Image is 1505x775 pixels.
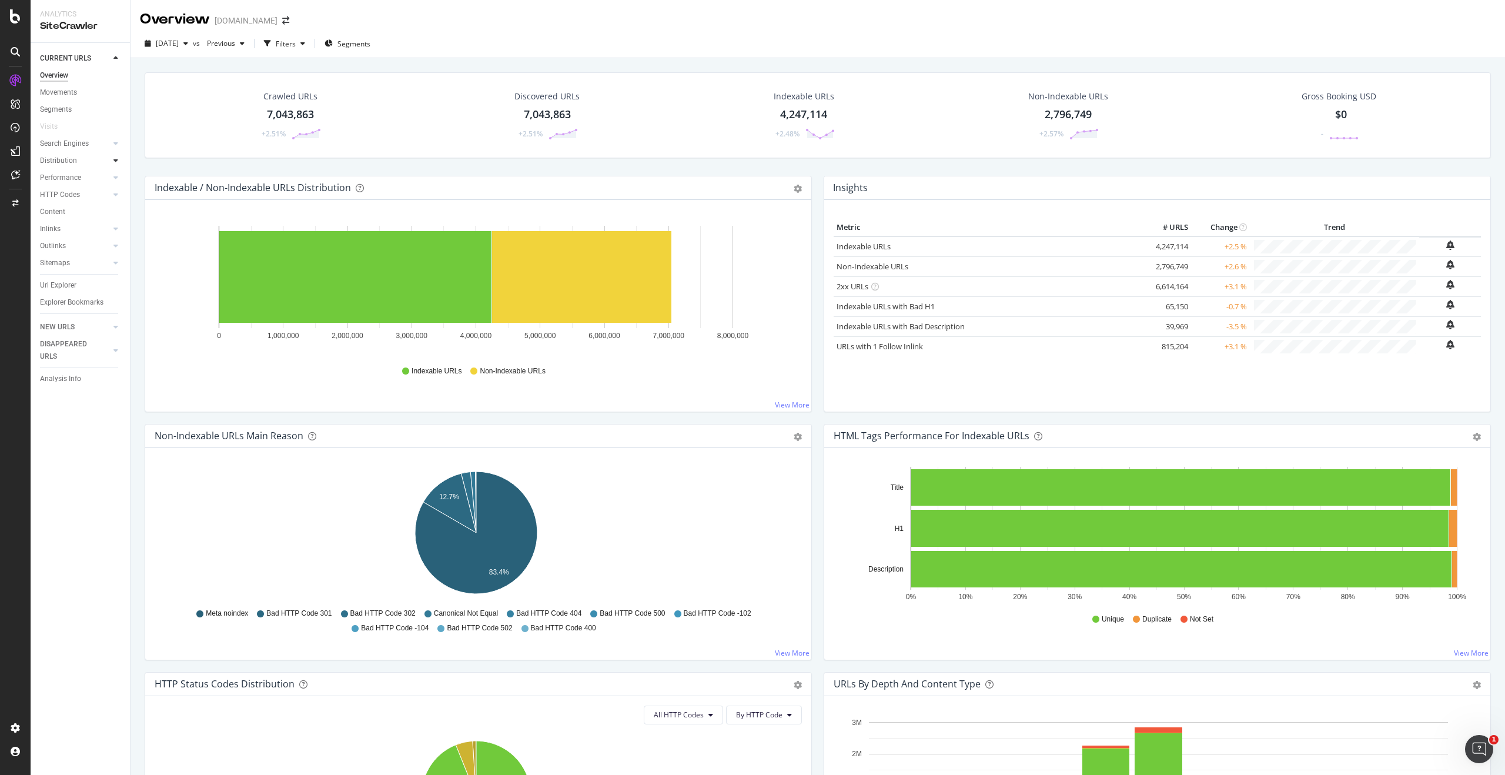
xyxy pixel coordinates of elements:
[1122,593,1136,601] text: 40%
[40,138,110,150] a: Search Engines
[1446,280,1454,289] div: bell-plus
[40,189,80,201] div: HTTP Codes
[1191,256,1250,276] td: +2.6 %
[654,710,704,720] span: All HTTP Codes
[1013,593,1027,601] text: 20%
[852,750,862,758] text: 2M
[155,219,798,355] svg: A chart.
[644,706,723,724] button: All HTTP Codes
[1446,340,1454,349] div: bell-plus
[1473,681,1481,689] div: gear
[434,609,498,619] span: Canonical Not Equal
[193,38,202,48] span: vs
[267,332,299,340] text: 1,000,000
[439,493,459,501] text: 12.7%
[217,332,221,340] text: 0
[337,39,370,49] span: Segments
[40,206,65,218] div: Content
[40,257,70,269] div: Sitemaps
[40,240,66,252] div: Outlinks
[794,433,802,441] div: gear
[40,103,122,116] a: Segments
[40,138,89,150] div: Search Engines
[837,241,891,252] a: Indexable URLs
[1302,91,1376,102] span: Gross Booking USD
[40,121,69,133] a: Visits
[1286,593,1300,601] text: 70%
[40,189,110,201] a: HTTP Codes
[155,678,295,690] div: HTTP Status Codes Distribution
[1473,433,1481,441] div: gear
[1144,236,1191,257] td: 4,247,114
[958,593,972,601] text: 10%
[1446,240,1454,250] div: bell-plus
[1191,219,1250,236] th: Change
[1144,219,1191,236] th: # URLS
[834,467,1477,603] svg: A chart.
[736,710,782,720] span: By HTTP Code
[267,107,314,122] div: 7,043,863
[202,38,235,48] span: Previous
[891,483,904,492] text: Title
[1321,129,1323,139] div: -
[155,182,351,193] div: Indexable / Non-Indexable URLs Distribution
[1191,336,1250,356] td: +3.1 %
[263,91,317,102] div: Crawled URLs
[1489,735,1499,744] span: 1
[489,568,509,576] text: 83.4%
[40,296,122,309] a: Explorer Bookmarks
[332,332,363,340] text: 2,000,000
[516,609,581,619] span: Bad HTTP Code 404
[794,681,802,689] div: gear
[361,623,429,633] span: Bad HTTP Code -104
[206,609,248,619] span: Meta noindex
[40,69,122,82] a: Overview
[1448,593,1466,601] text: 100%
[775,129,800,139] div: +2.48%
[1191,236,1250,257] td: +2.5 %
[895,525,904,533] text: H1
[1396,593,1410,601] text: 90%
[202,34,249,53] button: Previous
[780,107,827,122] div: 4,247,114
[833,180,868,196] h4: Insights
[40,373,81,385] div: Analysis Info
[40,338,99,363] div: DISAPPEARED URLS
[1144,276,1191,296] td: 6,614,164
[868,565,904,573] text: Description
[155,467,798,603] svg: A chart.
[40,69,68,82] div: Overview
[40,172,81,184] div: Performance
[40,206,122,218] a: Content
[320,34,375,53] button: Segments
[155,430,303,442] div: Non-Indexable URLs Main Reason
[524,107,571,122] div: 7,043,863
[1465,735,1493,763] iframe: Intercom live chat
[588,332,620,340] text: 6,000,000
[40,86,77,99] div: Movements
[140,9,210,29] div: Overview
[396,332,428,340] text: 3,000,000
[40,155,110,167] a: Distribution
[837,301,935,312] a: Indexable URLs with Bad H1
[156,38,179,48] span: 2025 Aug. 1st
[834,219,1144,236] th: Metric
[40,338,110,363] a: DISAPPEARED URLS
[775,648,810,658] a: View More
[40,86,122,99] a: Movements
[276,39,296,49] div: Filters
[775,400,810,410] a: View More
[40,279,76,292] div: Url Explorer
[40,321,110,333] a: NEW URLS
[1191,296,1250,316] td: -0.7 %
[1341,593,1355,601] text: 80%
[1191,276,1250,296] td: +3.1 %
[40,9,121,19] div: Analytics
[40,257,110,269] a: Sitemaps
[1177,593,1191,601] text: 50%
[774,91,834,102] div: Indexable URLs
[1068,593,1082,601] text: 30%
